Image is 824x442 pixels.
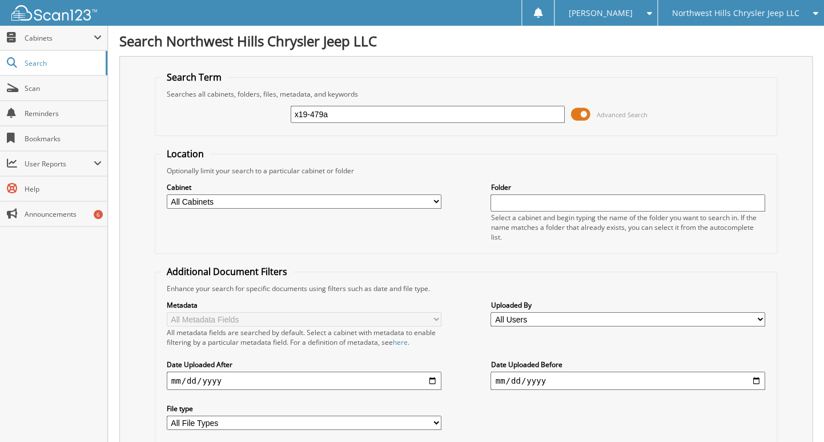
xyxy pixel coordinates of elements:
[167,360,441,369] label: Date Uploaded After
[167,182,441,192] label: Cabinet
[491,182,765,192] label: Folder
[161,166,771,176] div: Optionally limit your search to a particular cabinet or folder
[25,209,102,219] span: Announcements
[25,109,102,118] span: Reminders
[25,134,102,144] span: Bookmarks
[393,337,408,347] a: here
[25,58,100,68] span: Search
[672,10,799,17] span: Northwest Hills Chrysler Jeep LLC
[25,83,102,93] span: Scan
[25,159,94,169] span: User Reports
[25,184,102,194] span: Help
[596,110,647,119] span: Advanced Search
[161,284,771,293] div: Enhance your search for specific documents using filters such as date and file type.
[491,300,765,310] label: Uploaded By
[161,265,293,278] legend: Additional Document Filters
[94,210,103,219] div: 6
[491,372,765,390] input: end
[167,328,441,347] div: All metadata fields are searched by default. Select a cabinet with metadata to enable filtering b...
[767,387,824,442] iframe: Chat Widget
[11,5,97,21] img: scan123-logo-white.svg
[161,71,227,83] legend: Search Term
[119,31,813,50] h1: Search Northwest Hills Chrysler Jeep LLC
[167,300,441,310] label: Metadata
[25,33,94,43] span: Cabinets
[167,404,441,413] label: File type
[569,10,633,17] span: [PERSON_NAME]
[161,89,771,99] div: Searches all cabinets, folders, files, metadata, and keywords
[167,372,441,390] input: start
[491,213,765,242] div: Select a cabinet and begin typing the name of the folder you want to search in. If the name match...
[491,360,765,369] label: Date Uploaded Before
[161,148,210,160] legend: Location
